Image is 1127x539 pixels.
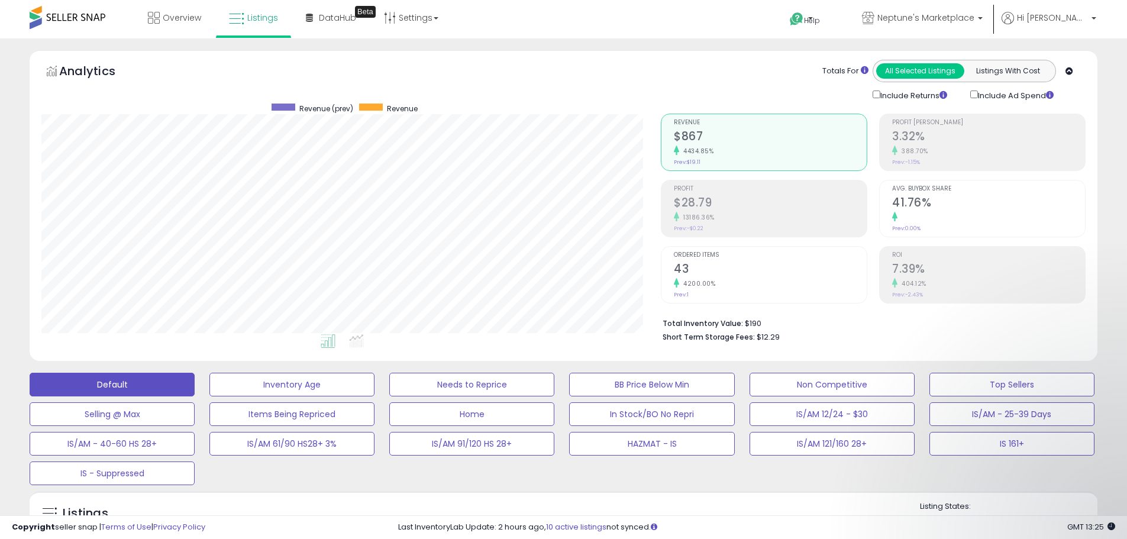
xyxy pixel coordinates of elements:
span: Revenue [674,120,867,126]
button: Listings With Cost [964,63,1052,79]
div: Tooltip anchor [355,6,376,18]
h2: 7.39% [892,262,1085,278]
span: Revenue [387,104,418,114]
h2: $28.79 [674,196,867,212]
button: IS - Suppressed [30,461,195,485]
b: Short Term Storage Fees: [663,332,755,342]
span: Profit [PERSON_NAME] [892,120,1085,126]
span: Listings [247,12,278,24]
span: ROI [892,252,1085,259]
h2: 41.76% [892,196,1085,212]
span: Overview [163,12,201,24]
span: Hi [PERSON_NAME] [1017,12,1088,24]
small: Prev: -1.15% [892,159,920,166]
div: Include Returns [864,88,961,102]
button: In Stock/BO No Repri [569,402,734,426]
h2: 43 [674,262,867,278]
a: 10 active listings [546,521,606,532]
button: BB Price Below Min [569,373,734,396]
small: Prev: $19.11 [674,159,700,166]
span: DataHub [319,12,356,24]
small: Prev: -2.43% [892,291,923,298]
b: Total Inventory Value: [663,318,743,328]
span: Ordered Items [674,252,867,259]
small: 404.12% [897,279,926,288]
span: $12.29 [757,331,780,343]
div: Include Ad Spend [961,88,1073,102]
a: Hi [PERSON_NAME] [1002,12,1096,38]
h5: Listings [63,505,108,522]
button: HAZMAT - IS [569,432,734,456]
small: Prev: 1 [674,291,689,298]
div: Totals For [822,66,868,77]
button: IS 161+ [929,432,1094,456]
button: IS/AM - 25-39 Days [929,402,1094,426]
button: Non Competitive [750,373,915,396]
button: IS/AM 12/24 - $30 [750,402,915,426]
button: Default [30,373,195,396]
span: Revenue (prev) [299,104,353,114]
h5: Analytics [59,63,138,82]
a: Privacy Policy [153,521,205,532]
div: Last InventoryLab Update: 2 hours ago, not synced. [398,522,1115,533]
li: $190 [663,315,1077,330]
h2: 3.32% [892,130,1085,146]
button: Selling @ Max [30,402,195,426]
button: Needs to Reprice [389,373,554,396]
small: 388.70% [897,147,928,156]
button: IS/AM - 40-60 HS 28+ [30,432,195,456]
div: seller snap | | [12,522,205,533]
button: Top Sellers [929,373,1094,396]
h2: $867 [674,130,867,146]
i: Get Help [789,12,804,27]
small: 13186.36% [679,213,715,222]
a: Help [780,3,843,38]
button: IS/AM 91/120 HS 28+ [389,432,554,456]
button: IS/AM 121/160 28+ [750,432,915,456]
span: Avg. Buybox Share [892,186,1085,192]
button: All Selected Listings [876,63,964,79]
strong: Copyright [12,521,55,532]
small: 4434.85% [679,147,713,156]
span: Profit [674,186,867,192]
button: IS/AM 61/90 HS28+ 3% [209,432,374,456]
button: Home [389,402,554,426]
small: 4200.00% [679,279,715,288]
a: Terms of Use [101,521,151,532]
small: Prev: 0.00% [892,225,921,232]
span: Neptune's Marketplace [877,12,974,24]
button: Items Being Repriced [209,402,374,426]
small: Prev: -$0.22 [674,225,703,232]
button: Inventory Age [209,373,374,396]
span: Help [804,15,820,25]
